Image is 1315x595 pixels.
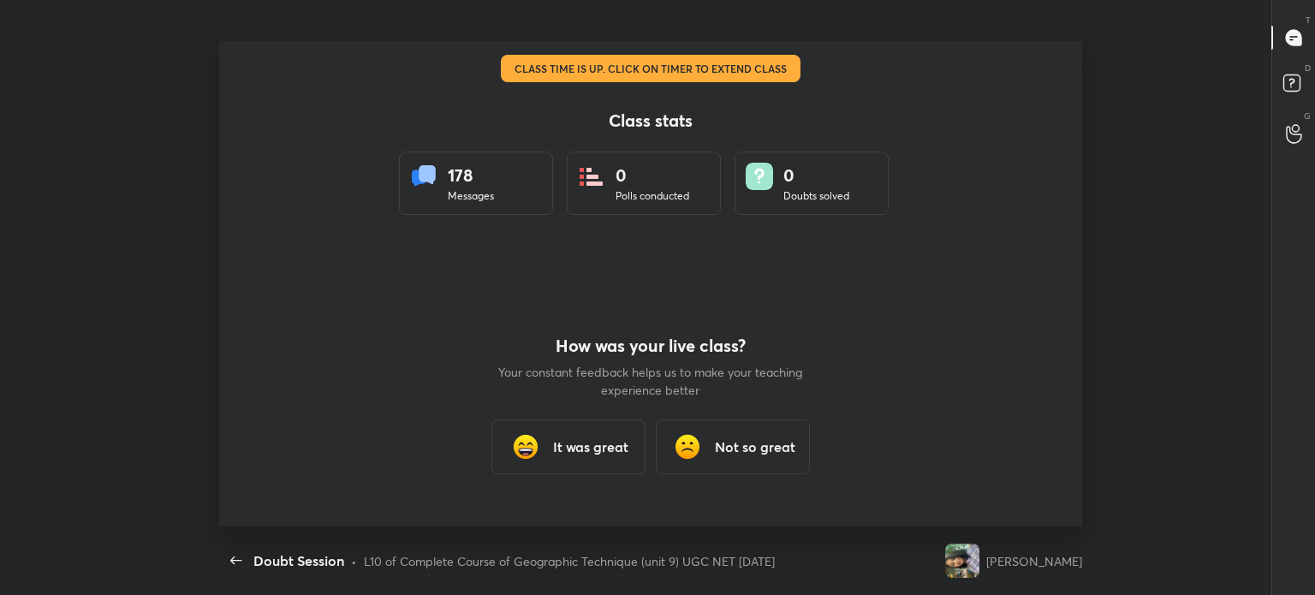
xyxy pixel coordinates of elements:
[509,430,543,464] img: grinning_face_with_smiling_eyes_cmp.gif
[1306,14,1311,27] p: T
[945,544,979,578] img: 2534a1df85ac4c5ab70e39738227ca1b.jpg
[253,550,344,571] div: Doubt Session
[1305,62,1311,74] p: D
[497,363,805,399] p: Your constant feedback helps us to make your teaching experience better
[715,437,795,457] h3: Not so great
[783,188,849,204] div: Doubts solved
[783,163,849,188] div: 0
[497,336,805,356] h4: How was your live class?
[448,188,494,204] div: Messages
[616,163,689,188] div: 0
[351,552,357,570] div: •
[746,163,773,190] img: doubts.8a449be9.svg
[986,552,1082,570] div: [PERSON_NAME]
[578,163,605,190] img: statsPoll.b571884d.svg
[399,110,902,131] h4: Class stats
[364,552,775,570] div: L10 of Complete Course of Geographic Technique (unit 9) UGC NET [DATE]
[410,163,437,190] img: statsMessages.856aad98.svg
[448,163,494,188] div: 178
[670,430,705,464] img: frowning_face_cmp.gif
[1304,110,1311,122] p: G
[553,437,628,457] h3: It was great
[616,188,689,204] div: Polls conducted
